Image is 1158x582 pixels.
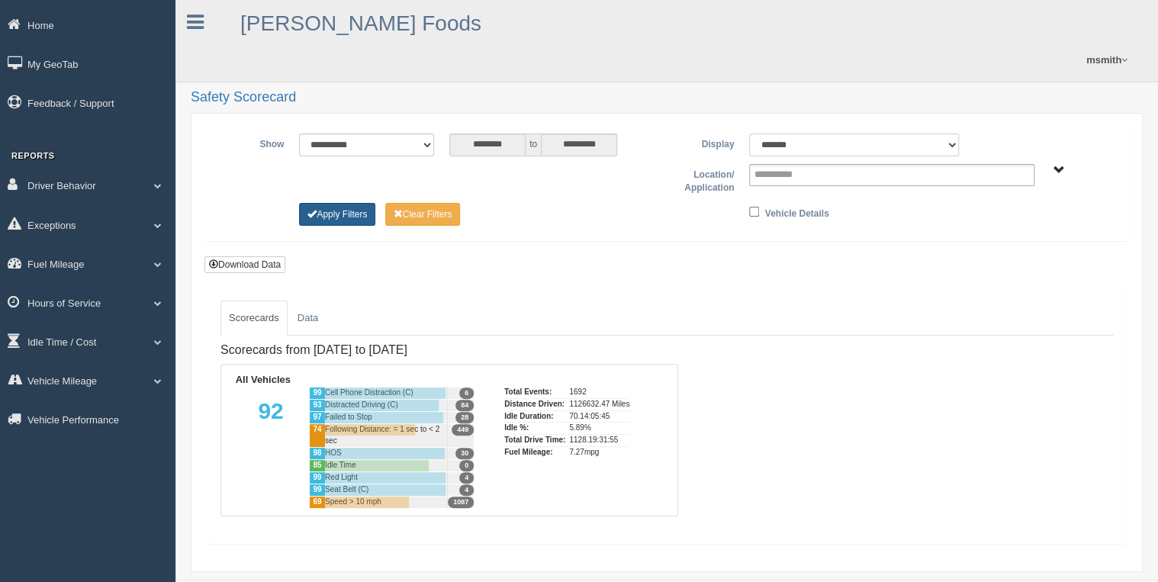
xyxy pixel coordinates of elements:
[309,387,325,399] div: 99
[220,301,288,336] a: Scorecards
[299,203,375,226] button: Change Filter Options
[448,497,474,508] span: 1087
[455,448,474,459] span: 30
[459,472,474,484] span: 4
[569,387,629,398] div: 1692
[204,256,285,273] button: Download Data
[309,399,325,411] div: 93
[233,387,309,508] div: 92
[504,446,565,458] div: Fuel Mileage:
[526,133,541,156] span: to
[309,411,325,423] div: 97
[455,400,474,411] span: 84
[385,203,461,226] button: Change Filter Options
[289,301,326,336] a: Data
[504,398,565,410] div: Distance Driven:
[452,424,474,436] span: 449
[1079,38,1135,82] a: msmith
[504,422,565,434] div: Idle %:
[569,422,629,434] div: 5.89%
[309,471,325,484] div: 99
[569,446,629,458] div: 7.27mpg
[667,133,741,152] label: Display
[217,133,291,152] label: Show
[667,164,741,195] label: Location/ Application
[569,434,629,446] div: 1128.19:31:55
[459,484,474,496] span: 4
[236,374,291,385] b: All Vehicles
[569,410,629,423] div: 70.14:05:45
[504,434,565,446] div: Total Drive Time:
[220,343,678,357] h4: Scorecards from [DATE] to [DATE]
[459,460,474,471] span: 0
[309,447,325,459] div: 98
[569,398,629,410] div: 1126632.47 Miles
[504,410,565,423] div: Idle Duration:
[309,423,325,447] div: 74
[459,387,474,399] span: 6
[504,387,565,398] div: Total Events:
[240,11,481,35] a: [PERSON_NAME] Foods
[455,412,474,423] span: 28
[765,203,829,221] label: Vehicle Details
[309,484,325,496] div: 99
[309,496,325,508] div: 69
[309,459,325,471] div: 85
